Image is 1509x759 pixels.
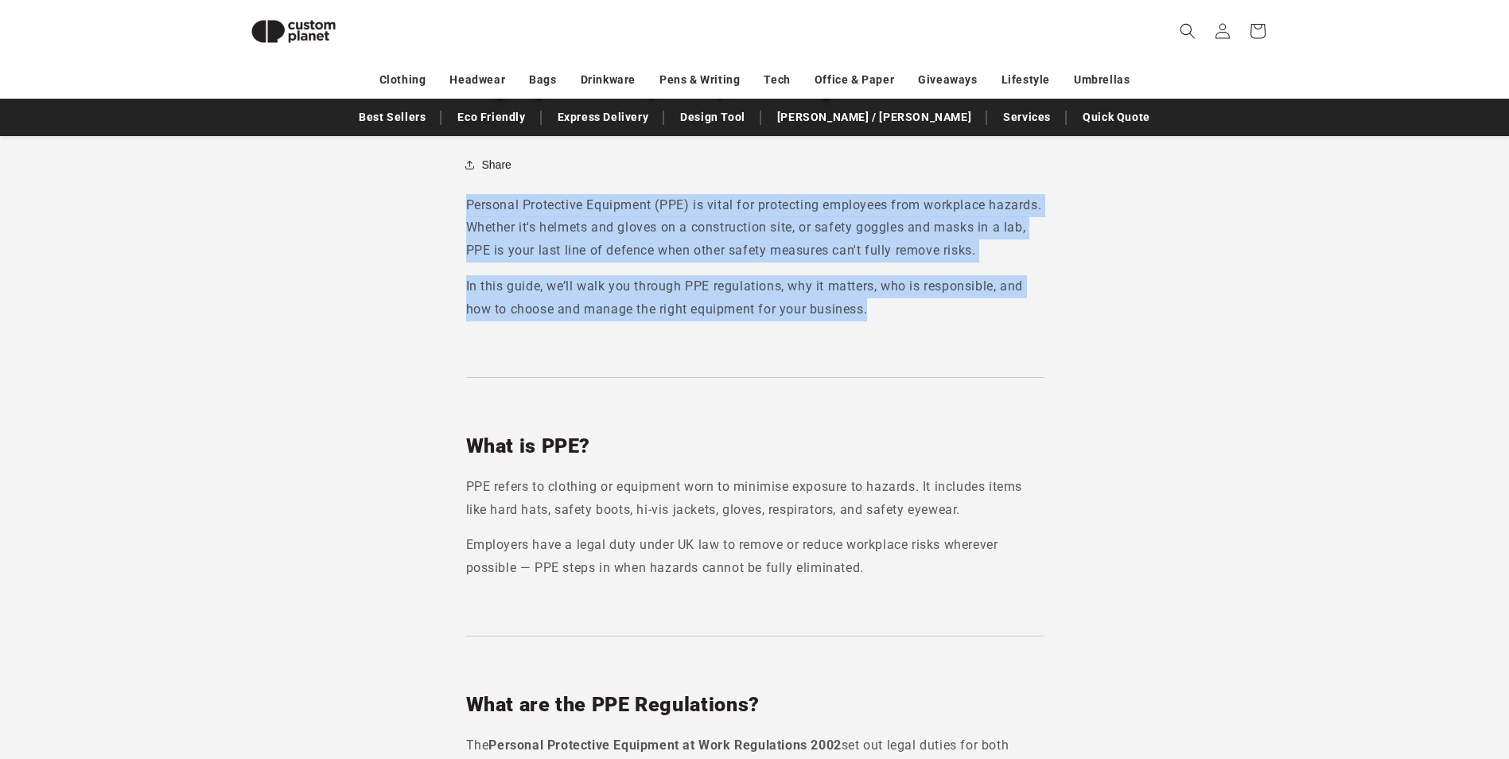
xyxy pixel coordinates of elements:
summary: Search [1170,14,1205,49]
p: In this guide, we’ll walk you through PPE regulations, why it matters, who is responsible, and ho... [466,275,1044,321]
a: Headwear [449,66,505,94]
p: Employers have a legal duty under UK law to remove or reduce workplace risks wherever possible — ... [466,534,1044,580]
p: Personal Protective Equipment (PPE) is vital for protecting employees from workplace hazards. Whe... [466,194,1044,263]
a: Giveaways [918,66,977,94]
a: Umbrellas [1074,66,1130,94]
a: Express Delivery [550,103,657,131]
a: Clothing [379,66,426,94]
h2: What is PPE? [466,434,1044,459]
a: Quick Quote [1075,103,1158,131]
a: Bags [529,66,556,94]
a: Design Tool [672,103,753,131]
a: Pens & Writing [659,66,740,94]
a: Best Sellers [351,103,434,131]
iframe: Chat Widget [1243,587,1509,759]
a: Tech [764,66,790,94]
p: PPE refers to clothing or equipment worn to minimise exposure to hazards. It includes items like ... [466,476,1044,522]
strong: Personal Protective Equipment at Work Regulations 2002 [488,738,841,753]
img: Custom Planet [238,6,349,56]
a: Services [995,103,1059,131]
h2: What are the PPE Regulations? [466,692,1044,718]
a: Lifestyle [1001,66,1050,94]
a: Eco Friendly [449,103,533,131]
a: Office & Paper [815,66,894,94]
button: Share [466,147,516,182]
a: [PERSON_NAME] / [PERSON_NAME] [769,103,979,131]
a: Drinkware [581,66,636,94]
